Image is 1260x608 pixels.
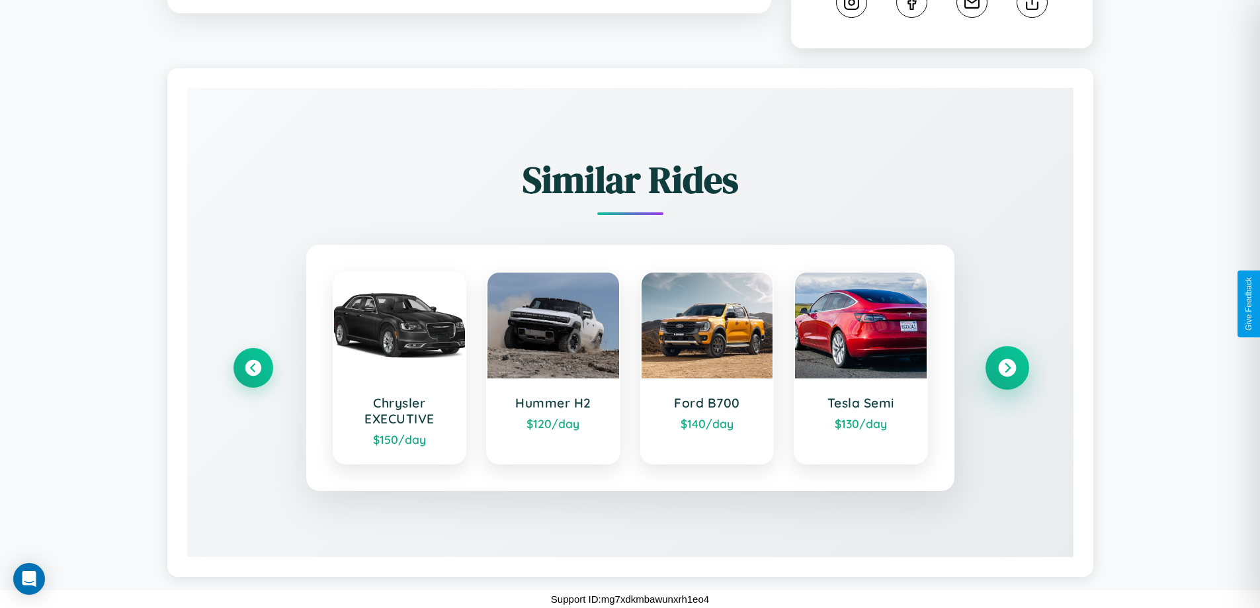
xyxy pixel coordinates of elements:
[655,395,760,411] h3: Ford B700
[808,395,913,411] h3: Tesla Semi
[347,432,452,447] div: $ 150 /day
[13,563,45,595] div: Open Intercom Messenger
[501,395,606,411] h3: Hummer H2
[551,590,709,608] p: Support ID: mg7xdkmbawunxrh1eo4
[233,154,1027,205] h2: Similar Rides
[333,271,467,464] a: Chrysler EXECUTIVE$150/day
[347,395,452,427] h3: Chrysler EXECUTIVE
[794,271,928,464] a: Tesla Semi$130/day
[486,271,620,464] a: Hummer H2$120/day
[1244,277,1253,331] div: Give Feedback
[808,416,913,431] div: $ 130 /day
[501,416,606,431] div: $ 120 /day
[655,416,760,431] div: $ 140 /day
[640,271,775,464] a: Ford B700$140/day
